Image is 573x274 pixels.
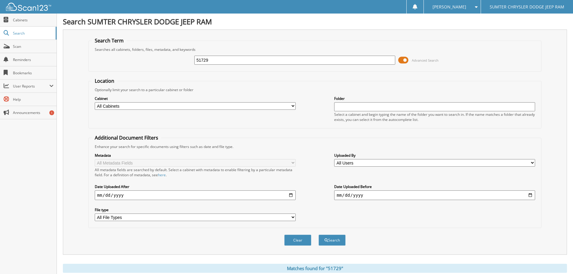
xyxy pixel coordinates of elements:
label: Uploaded By [334,153,535,158]
span: SUMTER CHRYSLER DODGE JEEP RAM [490,5,564,9]
div: All metadata fields are searched by default. Select a cabinet with metadata to enable filtering b... [95,167,296,177]
button: Clear [284,235,311,246]
span: Help [13,97,54,102]
img: scan123-logo-white.svg [6,3,51,11]
span: Bookmarks [13,70,54,75]
span: [PERSON_NAME] [433,5,466,9]
span: Scan [13,44,54,49]
label: File type [95,207,296,212]
div: Optionally limit your search to a particular cabinet or folder [92,87,538,92]
div: Select a cabinet and begin typing the name of the folder you want to search in. If the name match... [334,112,535,122]
div: Enhance your search for specific documents using filters such as date and file type. [92,144,538,149]
h1: Search SUMTER CHRYSLER DODGE JEEP RAM [63,17,567,26]
span: Cabinets [13,17,54,23]
a: here [158,172,166,177]
span: Advanced Search [412,58,439,63]
div: 1 [49,110,54,115]
label: Date Uploaded After [95,184,296,189]
span: Announcements [13,110,54,115]
input: end [334,190,535,200]
label: Folder [334,96,535,101]
span: User Reports [13,84,49,89]
legend: Additional Document Filters [92,134,161,141]
input: start [95,190,296,200]
div: Matches found for "51729" [63,264,567,273]
label: Metadata [95,153,296,158]
button: Search [319,235,346,246]
legend: Search Term [92,37,127,44]
div: Searches all cabinets, folders, files, metadata, and keywords [92,47,538,52]
label: Date Uploaded Before [334,184,535,189]
span: Reminders [13,57,54,62]
span: Search [13,31,53,36]
label: Cabinet [95,96,296,101]
legend: Location [92,78,117,84]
